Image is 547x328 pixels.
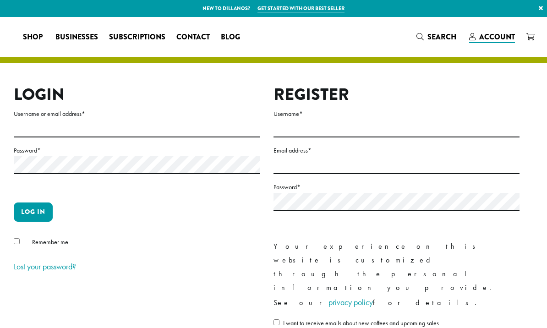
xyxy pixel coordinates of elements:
a: Shop [17,30,50,44]
label: Password [14,145,260,156]
button: Log in [14,202,53,222]
a: privacy policy [328,297,373,307]
a: Search [411,29,464,44]
span: Businesses [55,32,98,43]
span: Shop [23,32,43,43]
span: I want to receive emails about new coffees and upcoming sales. [283,319,440,327]
label: Username [273,108,520,120]
p: Your experience on this website is customized through the personal information you provide. See o... [273,240,520,310]
span: Contact [176,32,210,43]
h2: Login [14,85,260,104]
label: Username or email address [14,108,260,120]
label: Password [273,181,520,193]
a: Get started with our best seller [257,5,345,12]
span: Search [427,32,456,42]
span: Account [479,32,515,42]
a: Lost your password? [14,261,76,272]
label: Email address [273,145,520,156]
span: Remember me [32,238,68,246]
span: Blog [221,32,240,43]
h2: Register [273,85,520,104]
input: I want to receive emails about new coffees and upcoming sales. [273,319,279,325]
span: Subscriptions [109,32,165,43]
